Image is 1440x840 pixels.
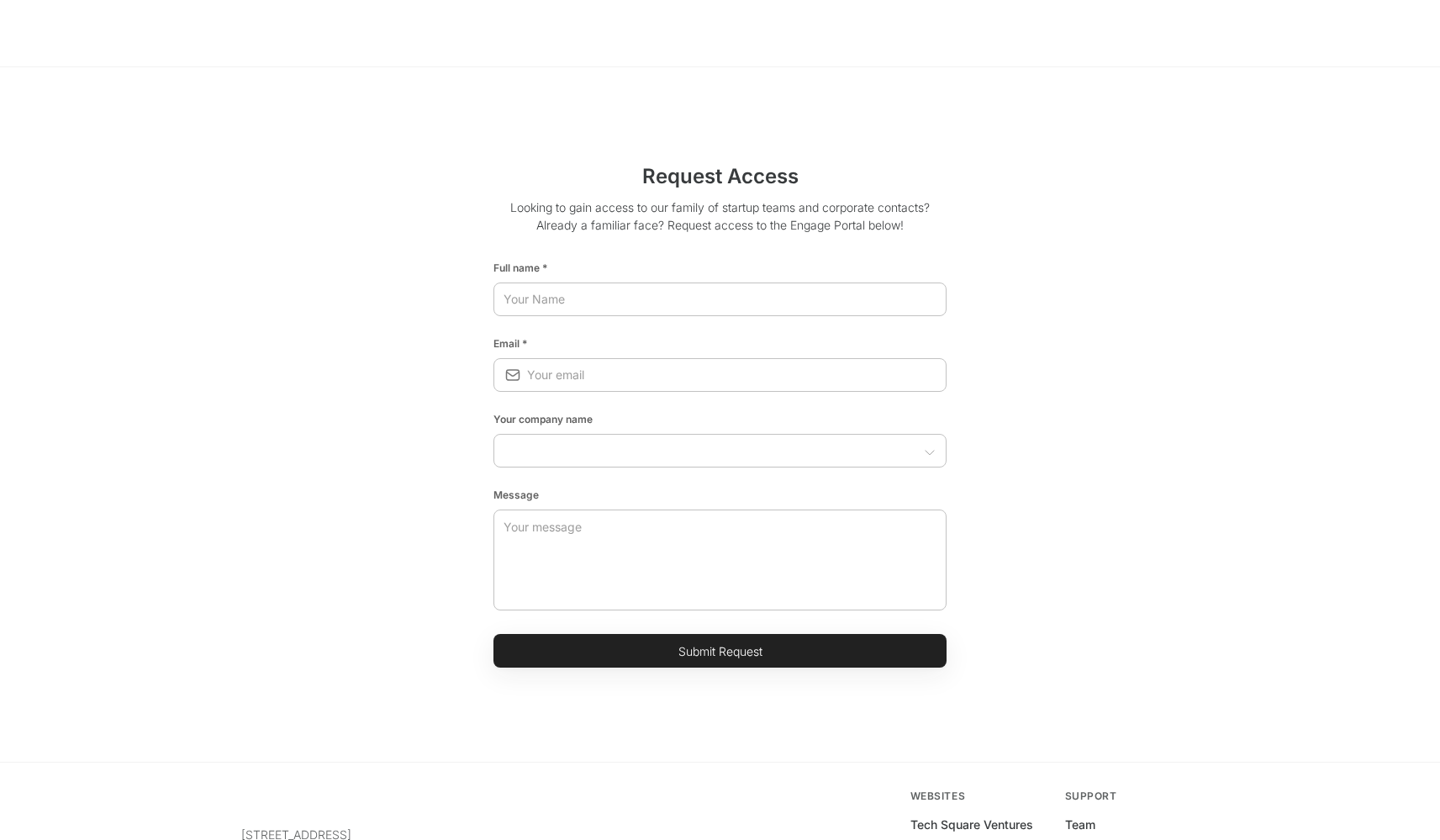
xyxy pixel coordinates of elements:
[527,360,947,390] input: Your email
[493,481,947,503] div: Message
[921,444,938,461] button: Open
[493,254,947,276] div: Full name *
[493,161,947,198] h2: Request Access
[910,816,1033,833] a: Tech Square Ventures
[493,330,947,351] div: Email *
[910,790,1045,803] div: Websites
[1065,816,1095,833] a: Team
[493,634,947,668] button: Submit Request
[493,405,947,427] div: Your company name
[493,198,947,247] p: Looking to gain access to our family of startup teams and corporate contacts? Already a familiar ...
[493,284,947,314] input: Your Name
[1065,790,1200,803] div: Support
